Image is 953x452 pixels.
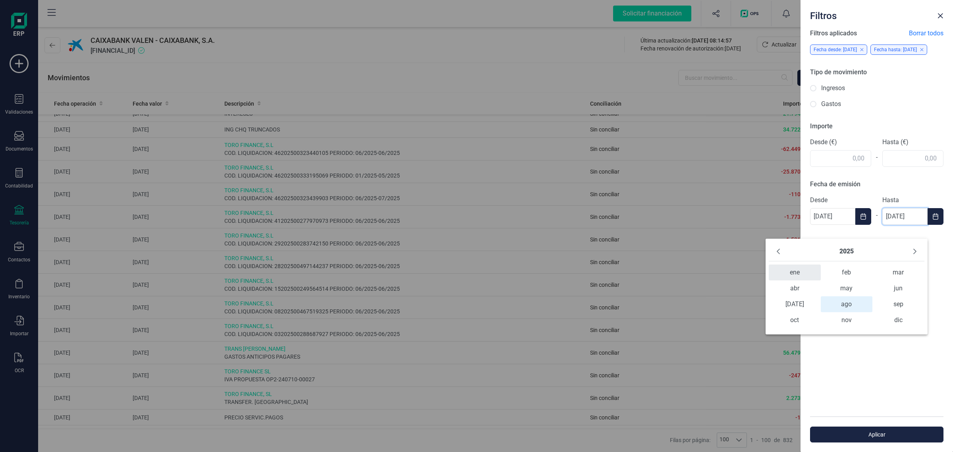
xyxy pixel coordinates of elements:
button: Next Year [909,245,921,258]
span: Filtros aplicados [810,29,857,38]
span: dic [872,312,924,328]
label: Gastos [821,99,841,109]
span: Fecha desde: [DATE] [814,47,857,52]
div: - [871,206,882,225]
span: Aplicar [819,431,934,438]
span: Importe [810,122,833,130]
label: Desde (€) [810,137,871,147]
input: dd/mm/aaaa [882,208,928,225]
button: Choose Year [839,245,854,258]
span: nov [821,312,872,328]
label: Hasta [882,195,943,205]
button: Aplicar [810,427,943,442]
button: Choose Date [928,208,943,225]
span: ago [821,296,872,312]
span: feb [821,265,872,280]
input: 0,00 [882,150,943,167]
button: Previous Year [772,245,785,258]
span: Fecha hasta: [DATE] [874,47,917,52]
button: Choose Date [855,208,871,225]
input: 0,00 [810,150,871,167]
div: - [871,148,882,167]
span: sep [872,296,924,312]
span: mar [872,265,924,280]
span: Borrar todos [909,29,943,38]
div: Filtros [807,6,934,22]
label: Desde [810,195,871,205]
button: Close [934,10,947,22]
span: oct [769,312,820,328]
span: [DATE] [769,296,820,312]
input: dd/mm/aaaa [810,208,855,225]
span: ene [769,265,820,280]
span: may [821,280,872,296]
label: Hasta (€) [882,137,943,147]
label: Ingresos [821,83,845,93]
span: Fecha de emisión [810,180,860,188]
span: Tipo de movimiento [810,68,867,76]
span: abr [769,280,820,296]
span: jun [872,280,924,296]
div: Choose Date [766,239,928,334]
